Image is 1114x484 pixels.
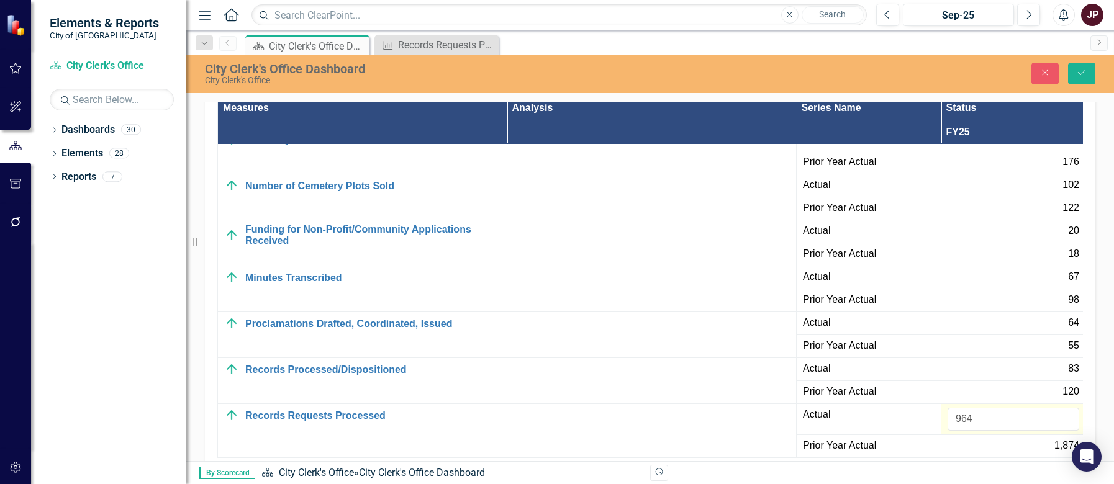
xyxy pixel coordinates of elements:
span: Prior Year Actual [803,385,935,399]
span: 176 [1062,155,1079,169]
img: On Target [224,408,239,423]
a: Elements [61,146,103,161]
div: 28 [109,148,129,159]
span: 1,874 [1054,439,1079,453]
span: 64 [1068,316,1079,330]
span: 18 [1068,247,1079,261]
img: On Target [224,178,239,193]
span: Elements & Reports [50,16,159,30]
span: 55 [1068,339,1079,353]
a: Records Processed/Dispositioned [245,364,500,375]
small: City of [GEOGRAPHIC_DATA] [50,30,159,40]
a: Records Requests Processed [245,410,500,421]
span: 83 [1068,362,1079,376]
div: City Clerk's Office Dashboard [205,62,703,76]
a: Proclamations Drafted, Coordinated, Issued [245,318,500,329]
span: Actual [803,316,935,330]
span: Prior Year Actual [803,201,935,215]
img: ClearPoint Strategy [6,14,28,35]
span: Actual [803,270,935,284]
span: 102 [1062,178,1079,192]
img: On Target [224,362,239,377]
img: On Target [224,228,239,243]
button: Search [802,6,864,24]
span: 67 [1068,270,1079,284]
span: 122 [1062,201,1079,215]
div: City Clerk's Office Dashboard [269,38,366,54]
a: Funding for Non-Profit/Community Applications Received [245,224,500,246]
button: Sep-25 [903,4,1014,26]
a: Reports [61,170,96,184]
a: City Clerk's Office [50,59,174,73]
span: Prior Year Actual [803,439,935,453]
div: » [261,466,641,480]
span: Prior Year Actual [803,247,935,261]
a: Records Requests Processed [378,37,496,53]
input: Search ClearPoint... [251,4,867,26]
div: City Clerk's Office Dashboard [359,467,485,478]
span: Actual [803,362,935,376]
span: Prior Year Actual [803,293,935,307]
div: 7 [102,171,122,182]
a: Number of Cemetery Plots Sold [245,181,500,192]
a: Dashboards [61,123,115,137]
span: 120 [1062,385,1079,399]
span: Actual [803,178,935,192]
span: Actual [803,224,935,238]
span: Search [819,9,846,19]
span: Prior Year Actual [803,155,935,169]
a: City Clerk's Office [279,467,354,478]
div: Sep-25 [907,8,1010,23]
span: 20 [1068,224,1079,238]
div: 30 [121,125,141,135]
span: By Scorecard [199,467,255,479]
input: Search Below... [50,89,174,110]
img: On Target [224,316,239,331]
button: JP [1081,4,1103,26]
img: On Target [224,270,239,285]
span: Actual [803,408,935,422]
div: Open Intercom Messenger [1072,442,1102,472]
span: 98 [1068,293,1079,307]
a: Minutes Transcribed [245,272,500,284]
span: Prior Year Actual [803,339,935,353]
div: Records Requests Processed [398,37,496,53]
div: City Clerk's Office [205,76,703,85]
